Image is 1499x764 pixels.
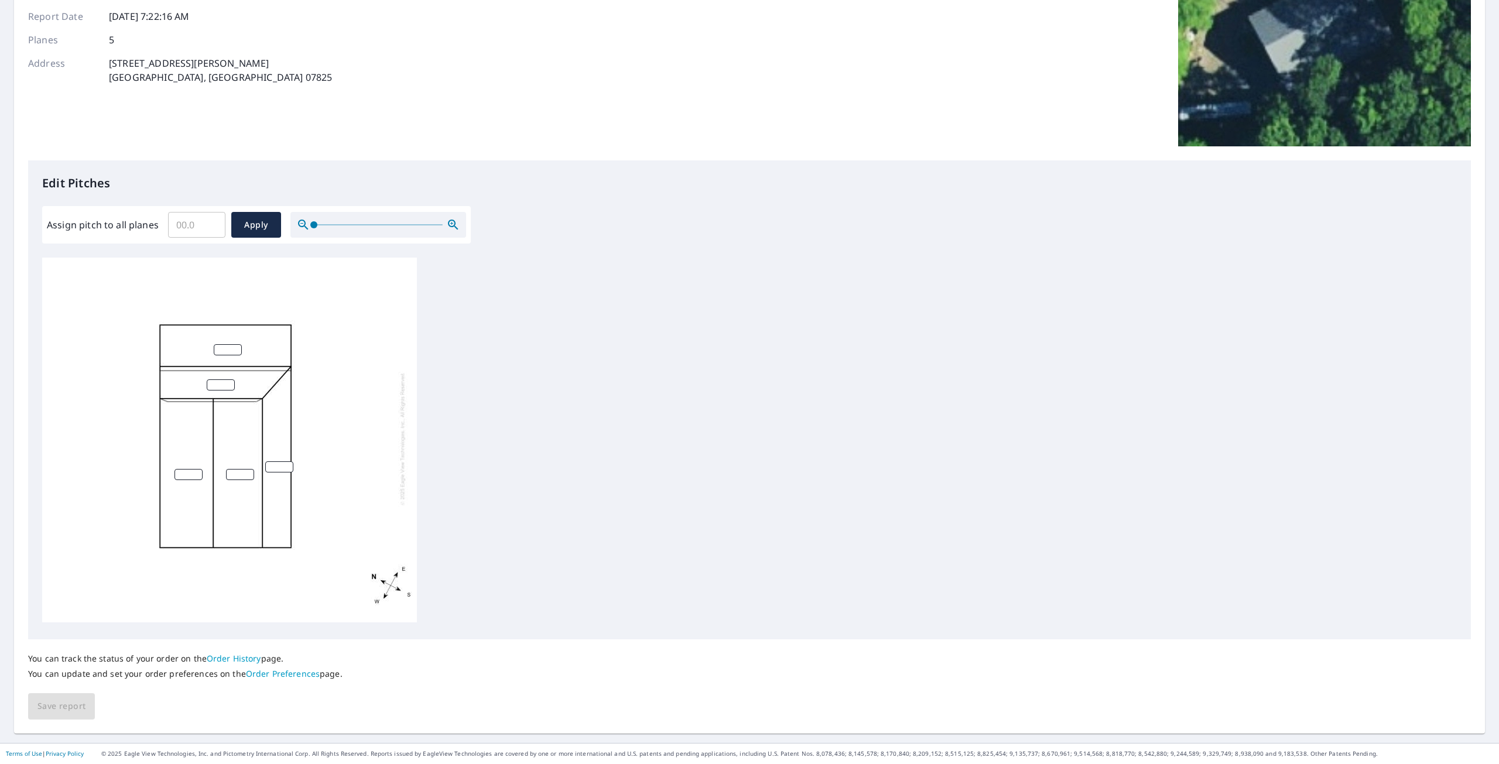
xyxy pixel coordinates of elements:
p: Report Date [28,9,98,23]
p: 5 [109,33,114,47]
p: You can update and set your order preferences on the page. [28,669,343,679]
p: [STREET_ADDRESS][PERSON_NAME] [GEOGRAPHIC_DATA], [GEOGRAPHIC_DATA] 07825 [109,56,332,84]
p: Address [28,56,98,84]
p: | [6,750,84,757]
a: Privacy Policy [46,749,84,758]
p: © 2025 Eagle View Technologies, Inc. and Pictometry International Corp. All Rights Reserved. Repo... [101,749,1493,758]
a: Order Preferences [246,668,320,679]
p: [DATE] 7:22:16 AM [109,9,190,23]
label: Assign pitch to all planes [47,218,159,232]
input: 00.0 [168,208,225,241]
button: Apply [231,212,281,238]
span: Apply [241,218,272,232]
a: Order History [207,653,261,664]
p: Edit Pitches [42,174,1457,192]
p: You can track the status of your order on the page. [28,653,343,664]
a: Terms of Use [6,749,42,758]
p: Planes [28,33,98,47]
